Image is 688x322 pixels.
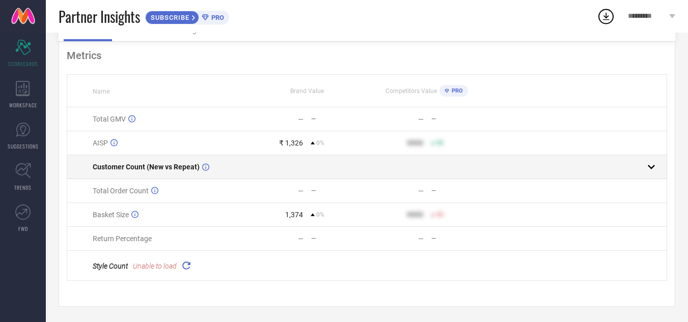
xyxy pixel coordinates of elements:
[418,115,424,123] div: —
[93,211,129,219] span: Basket Size
[93,88,109,95] span: Name
[311,187,366,194] div: —
[285,211,303,219] div: 1,374
[9,101,37,109] span: WORKSPACE
[407,139,423,147] div: 9999
[133,262,177,270] span: Unable to load
[93,163,200,171] span: Customer Count (New vs Repeat)
[418,187,424,195] div: —
[597,7,615,25] div: Open download list
[298,187,304,195] div: —
[59,6,140,27] span: Partner Insights
[431,235,486,242] div: —
[436,139,444,147] span: 50
[279,139,303,147] div: ₹ 1,326
[8,142,39,150] span: SUGGESTIONS
[386,87,437,95] span: Competitors Value
[436,211,444,218] span: 50
[290,87,324,95] span: Brand Value
[14,184,32,191] span: TRENDS
[93,187,149,195] span: Total Order Count
[145,8,229,24] a: SUBSCRIBEPRO
[316,211,324,218] span: 0%
[431,187,486,194] div: —
[93,235,152,243] span: Return Percentage
[316,139,324,147] span: 0%
[311,115,366,123] div: —
[449,87,463,94] span: PRO
[146,14,192,21] span: SUBSCRIBE
[418,235,424,243] div: —
[298,115,304,123] div: —
[93,139,108,147] span: AISP
[407,211,423,219] div: 9999
[431,115,486,123] div: —
[93,115,126,123] span: Total GMV
[67,49,667,62] div: Metrics
[209,14,224,21] span: PRO
[8,60,38,68] span: SCORECARDS
[93,262,128,270] span: Style Count
[298,235,304,243] div: —
[311,235,366,242] div: —
[18,225,28,232] span: FWD
[179,258,194,273] div: Reload "Style Count "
